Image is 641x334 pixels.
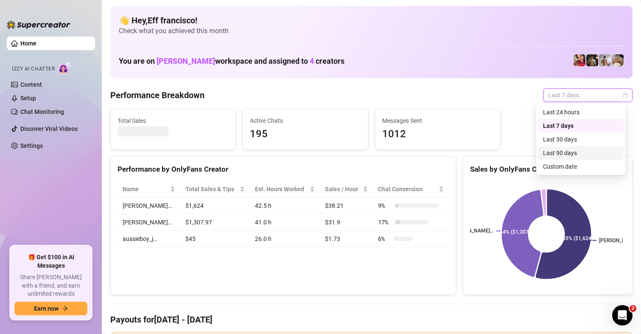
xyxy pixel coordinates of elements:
div: Performance by OnlyFans Creator [118,164,449,175]
div: Sales by OnlyFans Creator [470,164,625,175]
img: Aussieboy_jfree [612,54,624,66]
th: Total Sales & Tips [180,181,250,198]
th: Chat Conversion [373,181,449,198]
td: $45 [180,231,250,247]
div: Last 7 days [543,121,619,130]
span: 🎁 Get $100 in AI Messages [14,253,87,270]
img: AI Chatter [58,62,71,74]
div: Last 7 days [538,119,624,133]
span: Izzy AI Chatter [12,65,55,73]
h4: Payouts for [DATE] - [DATE] [110,314,633,326]
span: Last 7 days [549,89,627,102]
img: Vanessa [574,54,585,66]
h4: Performance Breakdown [110,89,204,101]
span: 195 [250,126,361,142]
th: Sales / Hour [320,181,373,198]
span: 6 % [378,234,392,243]
span: arrow-right [62,306,68,311]
div: Custom date [538,160,624,173]
img: logo-BBDzfeDw.svg [7,20,70,29]
td: 42.5 h [250,198,320,214]
span: 4 [310,57,314,65]
div: Last 24 hours [543,108,619,117]
span: Messages Sent [382,116,493,125]
td: 26.0 h [250,231,320,247]
span: Share [PERSON_NAME] with a friend, and earn unlimited rewards [14,273,87,298]
span: calendar [623,93,628,98]
div: Last 30 days [543,135,619,144]
span: Total Sales [118,116,229,125]
img: Tony [586,54,598,66]
iframe: Intercom live chat [612,305,633,326]
span: 17 % [378,218,392,227]
button: Earn nowarrow-right [14,302,87,315]
img: aussieboy_j [599,54,611,66]
a: Discover Viral Videos [20,125,78,132]
div: Last 90 days [543,148,619,158]
span: 2 [630,305,636,312]
span: Active Chats [250,116,361,125]
td: $1,307.97 [180,214,250,231]
div: Last 24 hours [538,105,624,119]
text: [PERSON_NAME]… [451,228,494,234]
span: 9 % [378,201,392,210]
td: $31.9 [320,214,373,231]
a: Setup [20,95,36,102]
span: Check what you achieved this month [119,26,624,36]
div: Custom date [543,162,619,171]
a: Home [20,40,36,47]
a: Chat Monitoring [20,108,64,115]
span: Earn now [34,305,59,312]
td: $1,624 [180,198,250,214]
h4: 👋 Hey, Eff francisco ! [119,14,624,26]
span: Chat Conversion [378,184,437,194]
h1: You are on workspace and assigned to creators [119,57,344,66]
th: Name [118,181,180,198]
td: 41.0 h [250,214,320,231]
span: Total Sales & Tips [185,184,238,194]
span: [PERSON_NAME] [157,57,215,65]
span: 1012 [382,126,493,142]
a: Content [20,81,42,88]
td: [PERSON_NAME]… [118,198,180,214]
td: $38.21 [320,198,373,214]
div: Last 90 days [538,146,624,160]
a: Settings [20,142,43,149]
div: Est. Hours Worked [255,184,308,194]
span: Sales / Hour [325,184,361,194]
td: aussieboy_j… [118,231,180,247]
span: Name [123,184,168,194]
td: [PERSON_NAME]… [118,214,180,231]
td: $1.73 [320,231,373,247]
div: Last 30 days [538,133,624,146]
